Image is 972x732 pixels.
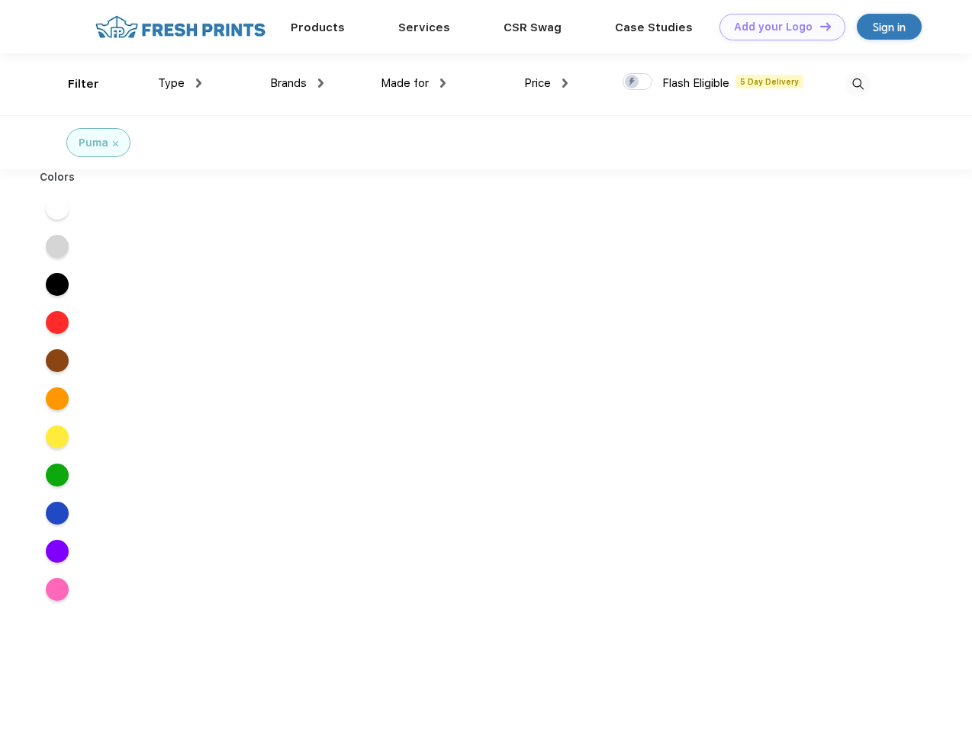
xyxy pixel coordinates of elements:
[158,76,185,90] span: Type
[291,21,345,34] a: Products
[28,169,87,185] div: Colors
[91,14,270,40] img: fo%20logo%202.webp
[440,79,446,88] img: dropdown.png
[734,21,813,34] div: Add your Logo
[318,79,323,88] img: dropdown.png
[504,21,562,34] a: CSR Swag
[270,76,307,90] span: Brands
[562,79,568,88] img: dropdown.png
[845,72,871,97] img: desktop_search.svg
[398,21,450,34] a: Services
[113,141,118,146] img: filter_cancel.svg
[820,22,831,30] img: DT
[873,18,906,36] div: Sign in
[857,14,922,40] a: Sign in
[662,76,729,90] span: Flash Eligible
[68,75,99,93] div: Filter
[381,76,429,90] span: Made for
[196,79,201,88] img: dropdown.png
[524,76,551,90] span: Price
[79,135,108,151] div: Puma
[735,75,803,88] span: 5 Day Delivery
